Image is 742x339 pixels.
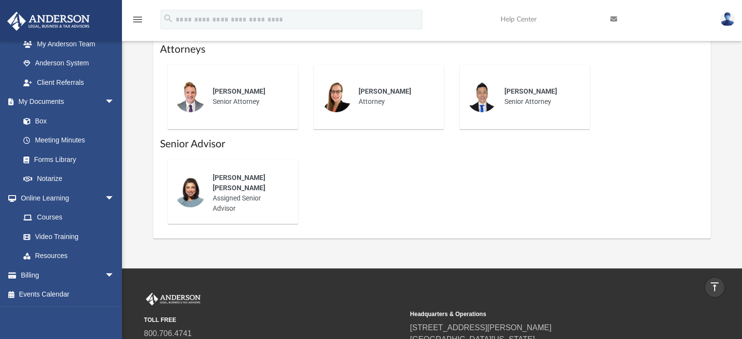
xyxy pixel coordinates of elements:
img: thumbnail [175,176,206,207]
span: arrow_drop_down [105,188,124,208]
a: Client Referrals [14,73,124,92]
a: Anderson System [14,54,124,73]
a: Billingarrow_drop_down [7,265,129,285]
span: [PERSON_NAME] [359,87,411,95]
a: My Documentsarrow_drop_down [7,92,124,112]
a: menu [132,19,143,25]
a: Resources [14,246,124,266]
img: thumbnail [466,81,498,112]
div: Senior Attorney [498,80,583,114]
span: [PERSON_NAME] [PERSON_NAME] [213,174,265,192]
i: menu [132,14,143,25]
a: 800.706.4741 [144,329,192,338]
small: TOLL FREE [144,316,403,324]
img: Anderson Advisors Platinum Portal [4,12,93,31]
h1: Senior Advisor [160,137,704,151]
img: thumbnail [175,81,206,112]
a: My Anderson Team [14,34,120,54]
a: vertical_align_top [704,277,725,298]
i: search [163,13,174,24]
img: thumbnail [321,81,352,112]
div: Attorney [352,80,437,114]
a: [STREET_ADDRESS][PERSON_NAME] [410,323,551,332]
h1: Attorneys [160,42,704,57]
span: [PERSON_NAME] [213,87,265,95]
a: Forms Library [14,150,120,169]
img: User Pic [720,12,735,26]
span: arrow_drop_down [105,265,124,285]
a: Box [14,111,120,131]
i: vertical_align_top [709,281,721,293]
a: Video Training [14,227,120,246]
a: Meeting Minutes [14,131,124,150]
a: Online Learningarrow_drop_down [7,188,124,208]
img: Anderson Advisors Platinum Portal [144,293,202,305]
a: Notarize [14,169,124,189]
a: Courses [14,208,124,227]
span: arrow_drop_down [105,92,124,112]
div: Senior Attorney [206,80,291,114]
div: Assigned Senior Advisor [206,166,291,220]
span: [PERSON_NAME] [504,87,557,95]
a: Events Calendar [7,285,129,304]
small: Headquarters & Operations [410,310,669,319]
